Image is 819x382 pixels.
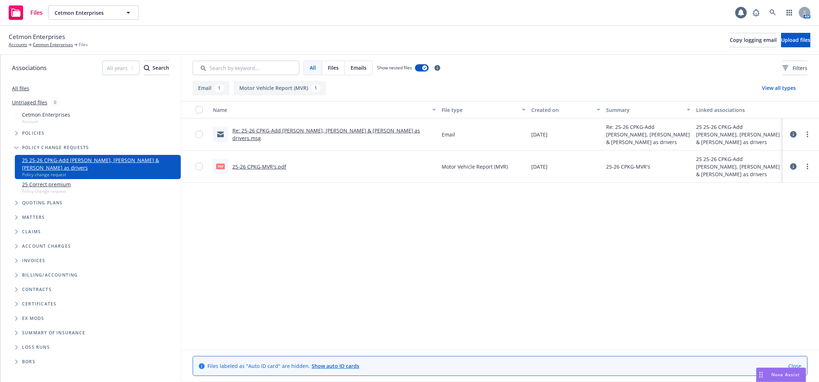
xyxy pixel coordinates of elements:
[531,131,548,138] span: [DATE]
[22,287,52,292] span: Contracts
[756,368,766,382] div: Drag to move
[22,230,41,234] span: Claims
[696,123,780,146] div: 25 25-26 CPKG-Add [PERSON_NAME], [PERSON_NAME] & [PERSON_NAME] as drivers
[196,106,203,113] input: Select all
[531,106,592,114] div: Created on
[22,188,71,194] span: Policy change request
[30,10,43,16] span: Files
[696,155,780,178] div: 25 25-26 CPKG-Add [PERSON_NAME], [PERSON_NAME] & [PERSON_NAME] as drivers
[9,32,65,42] span: Cetmon Enterprises
[803,130,812,139] a: more
[33,42,73,48] a: Cetmon Enterprises
[144,61,169,75] div: Search
[781,36,810,43] span: Upload files
[771,372,800,378] span: Nova Assist
[606,123,690,146] span: Re: 25-26 CPKG-Add [PERSON_NAME], [PERSON_NAME] & [PERSON_NAME] as drivers
[22,146,89,150] span: Policy change requests
[442,163,508,170] span: Motor Vehicle Report (MVR)
[693,101,783,118] button: Linked associations
[22,215,45,220] span: Matters
[756,368,806,382] button: Nova Assist
[216,164,225,169] span: pdf
[12,85,29,92] a: All files
[22,172,178,178] span: Policy change request
[9,42,27,48] a: Accounts
[22,181,71,188] a: 25 Correct premium
[22,316,44,321] span: Ex Mods
[48,5,139,20] button: Cetmon Enterprises
[144,65,150,71] svg: Search
[193,61,299,75] input: Search by keyword...
[22,131,45,135] span: Policies
[12,99,47,106] a: Untriaged files
[12,63,47,73] span: Associations
[207,362,359,370] span: Files labeled as "Auto ID card" are hidden.
[782,5,797,20] a: Switch app
[55,9,117,17] span: Cetmon Enterprises
[782,61,807,75] button: Filters
[196,131,203,138] input: Toggle Row Selected
[22,156,178,172] a: 25 25-26 CPKG-Add [PERSON_NAME], [PERSON_NAME] & [PERSON_NAME] as drivers
[144,61,169,75] button: SearchSearch
[79,42,88,48] span: Files
[193,81,230,95] button: Email
[439,101,528,118] button: File type
[311,84,321,92] div: 1
[730,36,777,43] span: Copy logging email
[213,106,428,114] div: Name
[22,345,50,350] span: Loss Runs
[22,273,78,277] span: Billing/Accounting
[232,127,420,142] a: Re: 25-26 CPKG-Add [PERSON_NAME], [PERSON_NAME] & [PERSON_NAME] as drivers.msg
[50,98,60,107] div: 0
[782,64,807,72] span: Filters
[328,64,339,71] span: Files
[377,65,412,71] span: Show nested files
[606,163,650,170] span: 25-26 CPKG-MVR's
[196,163,203,170] input: Toggle Row Selected
[6,3,46,23] a: Files
[22,259,46,263] span: Invoices
[22,201,63,205] span: Quoting plans
[730,33,777,47] button: Copy logging email
[22,331,85,335] span: Summary of insurance
[214,84,224,92] div: 1
[766,5,780,20] a: Search
[696,106,780,114] div: Linked associations
[528,101,603,118] button: Created on
[232,163,286,170] a: 25-26 CPKG-MVR's.pdf
[351,64,366,71] span: Emails
[606,106,682,114] div: Summary
[22,244,71,248] span: Account charges
[234,81,326,95] button: Motor Vehicle Report (MVR)
[531,163,548,170] span: [DATE]
[750,81,807,95] button: View all types
[781,33,810,47] button: Upload files
[788,362,801,370] a: Close
[22,360,35,364] span: BORs
[310,64,316,71] span: All
[312,363,359,369] a: Show auto ID cards
[603,101,693,118] button: Summary
[0,109,181,268] div: Tree Example
[442,131,455,138] span: Email
[22,111,70,118] span: Cetmon Enterprises
[22,118,70,125] span: Account
[749,5,763,20] a: Report a Bug
[803,162,812,171] a: more
[22,302,56,306] span: Certificates
[210,101,439,118] button: Name
[0,268,181,369] div: Folder Tree Example
[793,64,807,72] span: Filters
[442,106,518,114] div: File type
